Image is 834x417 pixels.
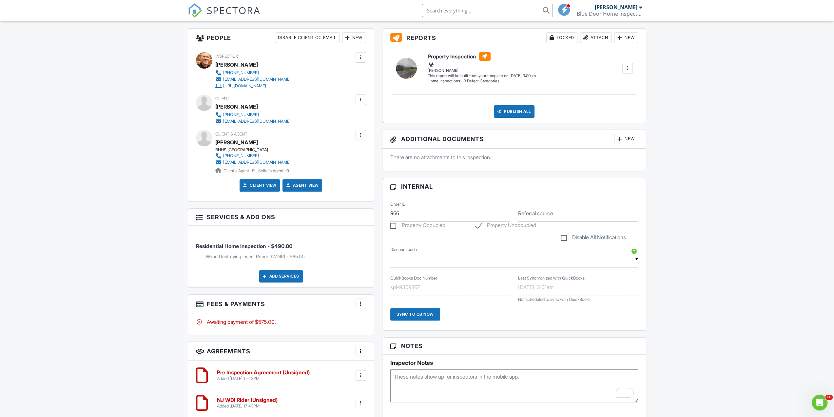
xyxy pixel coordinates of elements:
div: Add Services [259,270,303,282]
div: [PHONE_NUMBER] [223,70,259,75]
span: Client's Agent [215,132,247,136]
label: Last Synchronized with QuickBooks: [518,275,586,281]
div: Sync to QB Now [390,308,440,321]
div: Attach [580,32,611,43]
span: Inspector [215,54,238,59]
div: Added [DATE] 17:43PM [217,404,278,409]
label: Property Unoccupied [475,222,536,230]
div: Locked [546,32,577,43]
input: Search everything... [422,4,553,17]
a: [EMAIL_ADDRESS][DOMAIN_NAME] [215,159,291,166]
div: [PERSON_NAME] [428,61,536,73]
label: Order ID [390,201,406,207]
span: Seller's Agent - [258,168,289,173]
div: BHHS [GEOGRAPHIC_DATA] [215,147,296,153]
strong: 9 [252,168,255,173]
a: [PHONE_NUMBER] [215,70,291,76]
div: Home Inspections - 3 Defect Categories [428,78,536,84]
li: Service: Residential Home Inspection [196,231,366,265]
span: Client [215,96,229,101]
h3: Fees & Payments [188,295,374,313]
div: Added [DATE] 17:42PM [217,376,310,381]
div: [PHONE_NUMBER] [223,153,259,158]
h3: Notes [382,338,646,355]
a: [EMAIL_ADDRESS][DOMAIN_NAME] [215,118,291,125]
div: [PERSON_NAME] [595,4,637,10]
h6: Property Inspection [428,52,536,61]
h3: Additional Documents [382,130,646,149]
a: SPECTORA [188,9,261,23]
h6: NJ WDI Rider (Unsigned) [217,397,278,403]
h5: Inspector Notes [390,360,638,366]
span: Not scheduled to sync with QuickBooks [518,297,591,302]
div: [PHONE_NUMBER] [223,112,259,117]
div: New [614,134,638,144]
h6: Pre Inspection Agreement (Unsigned) [217,370,310,376]
h3: Agreements [188,342,374,361]
div: Blue Door Home Inspections [577,10,642,17]
div: New [614,32,638,43]
div: Disable Client CC Email [275,32,339,43]
div: [EMAIL_ADDRESS][DOMAIN_NAME] [223,77,291,82]
div: [PERSON_NAME] [215,102,258,112]
a: NJ WDI Rider (Unsigned) Added [DATE] 17:43PM [217,397,278,409]
a: [PERSON_NAME] [215,137,258,147]
label: Property Occupied [390,222,445,230]
div: [EMAIL_ADDRESS][DOMAIN_NAME] [223,119,291,124]
label: Discount code [390,247,417,253]
h3: Services & Add ons [188,209,374,226]
a: Client View [242,182,277,189]
div: This report will be built from your template on [DATE] 3:00am [428,73,536,78]
p: There are no attachments to this inspection. [390,154,638,161]
a: [PHONE_NUMBER] [215,153,291,159]
span: SPECTORA [207,3,261,17]
div: [EMAIL_ADDRESS][DOMAIN_NAME] [223,160,291,165]
span: Client's Agent - [223,168,256,173]
div: [PERSON_NAME] [215,60,258,70]
a: [PHONE_NUMBER] [215,112,291,118]
a: [URL][DOMAIN_NAME] [215,83,291,89]
div: Publish All [494,105,535,118]
div: New [342,32,366,43]
h3: Reports [382,29,646,47]
span: Residential Home Inspection - $490.00 [196,243,292,249]
a: [EMAIL_ADDRESS][DOMAIN_NAME] [215,76,291,83]
iframe: Intercom live chat [812,395,827,410]
li: Add on: Wood Destroying Insect Report (WDIR) [206,253,366,260]
div: [URL][DOMAIN_NAME] [223,83,266,89]
textarea: To enrich screen reader interactions, please activate Accessibility in Grammarly extension settings [390,369,638,402]
a: Agent View [285,182,319,189]
label: Disable All Notifications [561,234,626,242]
div: Awaiting payment of $575.00. [196,318,366,325]
span: 10 [825,395,833,400]
strong: 0 [286,168,289,173]
h3: People [188,29,374,47]
label: Referral source [518,210,553,217]
label: QuickBooks Doc Number [390,275,437,281]
h3: Internal [382,178,646,195]
img: The Best Home Inspection Software - Spectora [188,3,202,18]
a: Pre Inspection Agreement (Unsigned) Added [DATE] 17:42PM [217,370,310,381]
